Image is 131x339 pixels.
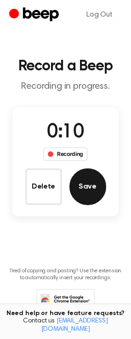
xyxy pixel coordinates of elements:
[7,268,124,282] p: Tired of copying and pasting? Use the extension to automatically insert your recordings.
[7,59,124,74] h1: Record a Beep
[7,81,124,92] p: Recording in progress.
[9,6,61,24] a: Beep
[43,147,88,161] div: Recording
[41,318,108,333] a: [EMAIL_ADDRESS][DOMAIN_NAME]
[25,168,62,205] button: Delete Audio Record
[77,4,122,26] a: Log Out
[47,123,84,142] span: 0:10
[69,168,106,205] button: Save Audio Record
[6,317,125,333] span: Contact us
